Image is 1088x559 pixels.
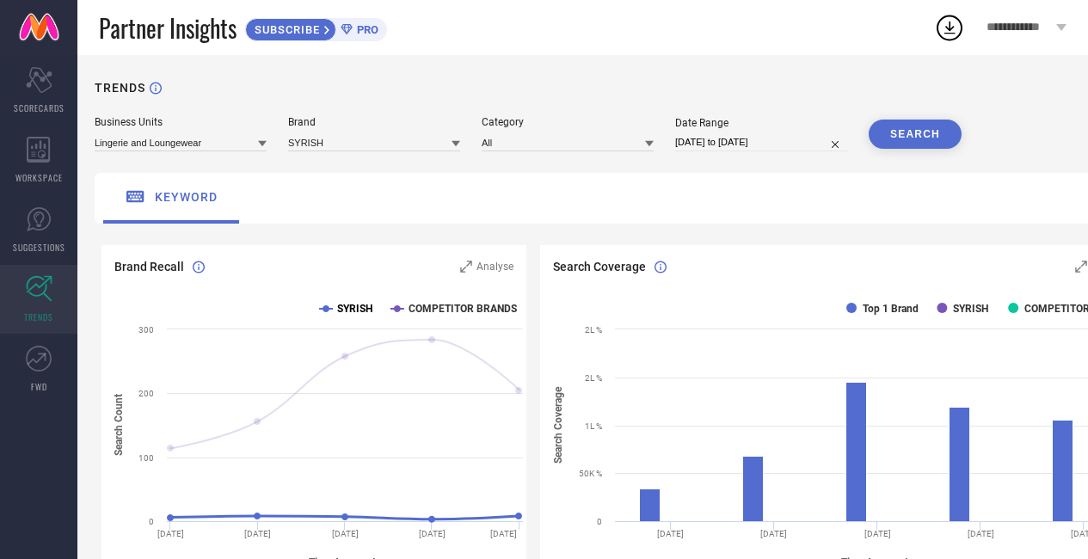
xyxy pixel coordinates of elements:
[15,171,63,184] span: WORKSPACE
[864,529,891,538] text: [DATE]
[332,529,359,538] text: [DATE]
[114,260,184,273] span: Brand Recall
[761,529,788,538] text: [DATE]
[482,116,654,128] div: Category
[934,12,965,43] div: Open download list
[14,101,65,114] span: SCORECARDS
[138,389,154,398] text: 200
[597,517,602,526] text: 0
[337,303,372,315] text: SYRISH
[476,261,513,273] span: Analyse
[1075,261,1087,273] svg: Zoom
[353,23,378,36] span: PRO
[460,261,472,273] svg: Zoom
[954,303,989,315] text: SYRISH
[138,325,154,335] text: 300
[869,120,962,149] button: SEARCH
[138,453,154,463] text: 100
[155,190,218,204] span: keyword
[95,116,267,128] div: Business Units
[113,395,125,457] tspan: Search Count
[552,386,564,464] tspan: Search Coverage
[31,380,47,393] span: FWD
[585,373,602,383] text: 2L %
[246,23,324,36] span: SUBSCRIBE
[409,303,517,315] text: COMPETITOR BRANDS
[157,529,184,538] text: [DATE]
[553,260,646,273] span: Search Coverage
[99,10,237,46] span: Partner Insights
[658,529,685,538] text: [DATE]
[968,529,994,538] text: [DATE]
[579,469,602,478] text: 50K %
[490,529,517,538] text: [DATE]
[675,133,847,151] input: Select date range
[863,303,919,315] text: Top 1 Brand
[24,310,53,323] span: TRENDS
[675,117,847,129] div: Date Range
[245,14,387,41] a: SUBSCRIBEPRO
[13,241,65,254] span: SUGGESTIONS
[149,517,154,526] text: 0
[585,421,602,431] text: 1L %
[244,529,271,538] text: [DATE]
[95,81,145,95] h1: TRENDS
[419,529,446,538] text: [DATE]
[585,325,602,335] text: 2L %
[288,116,460,128] div: Brand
